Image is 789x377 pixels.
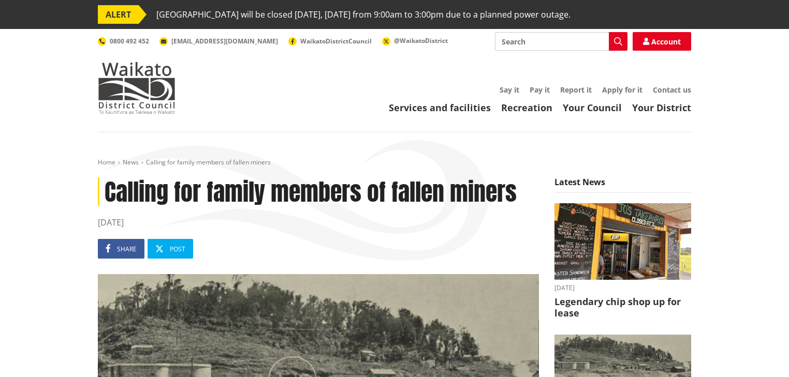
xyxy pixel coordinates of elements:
[394,36,448,45] span: @WaikatoDistrict
[159,37,278,46] a: [EMAIL_ADDRESS][DOMAIN_NAME]
[171,37,278,46] span: [EMAIL_ADDRESS][DOMAIN_NAME]
[554,203,691,319] a: Outdoor takeaway stand with chalkboard menus listing various foods, like burgers and chips. A fri...
[98,239,144,259] a: Share
[602,85,642,95] a: Apply for it
[560,85,592,95] a: Report it
[501,101,552,114] a: Recreation
[117,245,137,253] span: Share
[123,158,139,167] a: News
[633,32,691,51] a: Account
[98,177,539,206] h1: Calling for family members of fallen miners
[653,85,691,95] a: Contact us
[110,37,149,46] span: 0800 492 452
[495,32,627,51] input: Search input
[554,296,691,319] h3: Legendary chip shop up for lease
[300,37,372,46] span: WaikatoDistrictCouncil
[98,62,176,114] img: Waikato District Council - Te Kaunihera aa Takiwaa o Waikato
[554,203,691,280] img: Jo's takeaways, Papahua Reserve, Raglan
[563,101,622,114] a: Your Council
[98,158,691,167] nav: breadcrumb
[170,245,185,253] span: Post
[98,216,539,229] time: [DATE]
[554,177,691,193] h5: Latest News
[554,285,691,291] time: [DATE]
[382,36,448,45] a: @WaikatoDistrict
[288,37,372,46] a: WaikatoDistrictCouncil
[148,239,193,259] a: Post
[156,5,571,24] span: [GEOGRAPHIC_DATA] will be closed [DATE], [DATE] from 9:00am to 3:00pm due to a planned power outage.
[98,5,139,24] span: ALERT
[632,101,691,114] a: Your District
[146,158,271,167] span: Calling for family members of fallen miners
[530,85,550,95] a: Pay it
[500,85,519,95] a: Say it
[98,37,149,46] a: 0800 492 452
[98,158,115,167] a: Home
[389,101,491,114] a: Services and facilities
